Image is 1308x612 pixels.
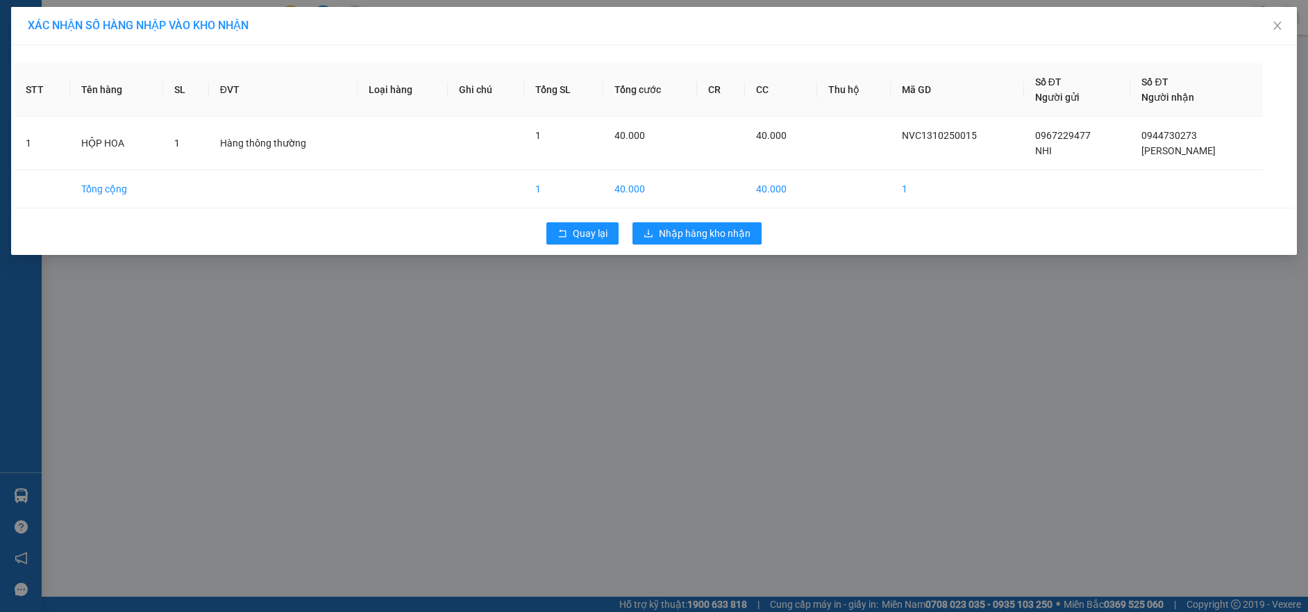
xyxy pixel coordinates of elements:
span: 1 [535,130,541,141]
td: Tổng cộng [70,170,163,208]
span: 40.000 [756,130,787,141]
span: 0944730273 [1141,130,1197,141]
td: 40.000 [745,170,817,208]
td: 1 [15,117,70,170]
th: Tổng SL [524,63,603,117]
td: 1 [891,170,1024,208]
strong: CÔNG TY TNHH VĨNH QUANG [103,24,292,38]
span: 40.000 [614,130,645,141]
span: Quay lại [573,226,607,241]
span: Người nhận [1141,92,1194,103]
td: 40.000 [603,170,698,208]
th: Tổng cước [603,63,698,117]
th: ĐVT [209,63,358,117]
span: 1 [174,138,180,149]
span: Số ĐT [1141,76,1168,88]
span: [PERSON_NAME] [1141,145,1216,156]
td: 1 [524,170,603,208]
th: Thu hộ [817,63,891,117]
span: close [1272,20,1283,31]
span: Nhập hàng kho nhận [659,226,751,241]
strong: Hotline : 0889 23 23 23 [153,58,243,69]
strong: PHIẾU GỬI HÀNG [142,41,254,56]
th: STT [15,63,70,117]
button: rollbackQuay lại [546,222,619,245]
th: Loại hàng [358,63,448,117]
button: Close [1258,7,1297,46]
span: NVC1310250015 [902,130,977,141]
span: NHI [1035,145,1052,156]
button: downloadNhập hàng kho nhận [632,222,762,245]
th: CC [745,63,817,117]
span: rollback [557,229,567,240]
strong: : [DOMAIN_NAME] [136,72,259,85]
td: HỘP HOA [70,117,163,170]
span: Người gửi [1035,92,1080,103]
th: Mã GD [891,63,1024,117]
span: XÁC NHẬN SỐ HÀNG NHẬP VÀO KHO NHẬN [28,19,249,32]
span: Website [136,74,169,84]
span: 0967229477 [1035,130,1091,141]
img: logo [14,22,79,87]
td: Hàng thông thường [209,117,358,170]
span: download [644,229,653,240]
th: CR [697,63,745,117]
span: Số ĐT [1035,76,1062,88]
th: Tên hàng [70,63,163,117]
th: SL [163,63,209,117]
th: Ghi chú [448,63,524,117]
